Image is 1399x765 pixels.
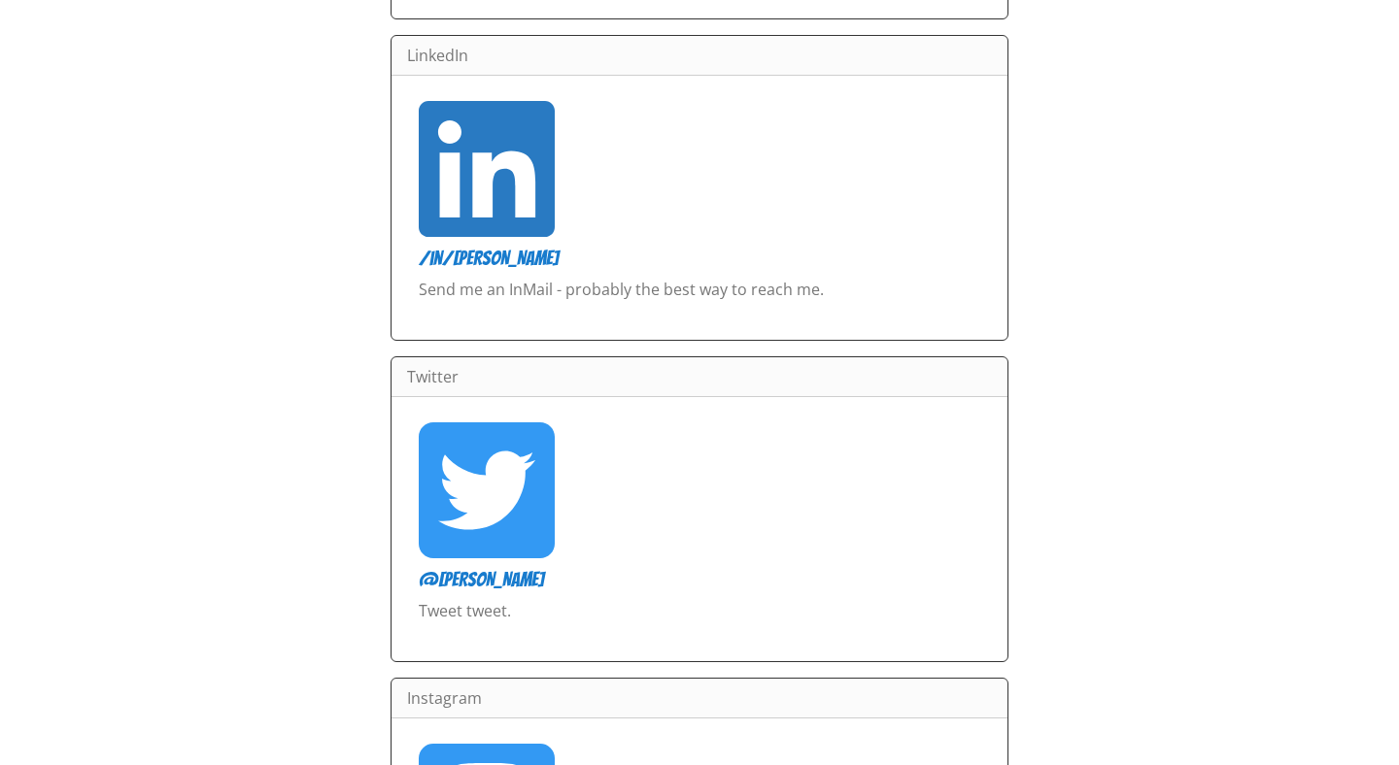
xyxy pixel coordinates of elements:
p: Send me an InMail - probably the best way to reach me. [419,278,980,324]
div: Twitter [392,357,1007,397]
div: LinkedIn [392,36,1007,76]
h5: /in/[PERSON_NAME] [419,247,980,270]
div: Instagram [392,679,1007,718]
p: Tweet tweet. [419,599,980,646]
h5: @[PERSON_NAME] [419,568,980,591]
